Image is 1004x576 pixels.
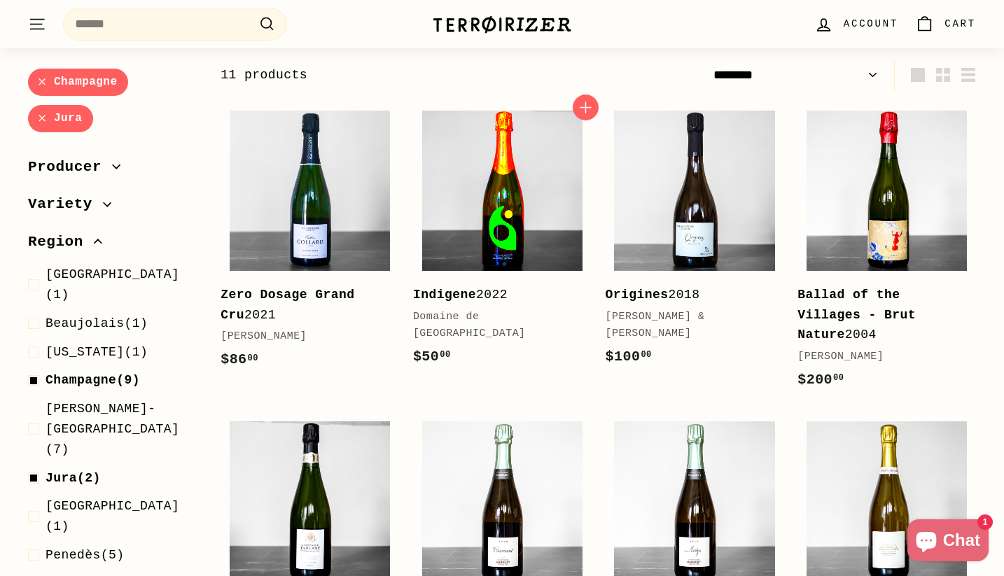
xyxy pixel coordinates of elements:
[46,342,148,363] span: (1)
[413,349,451,365] span: $50
[46,471,77,485] span: Jura
[606,285,770,305] div: 2018
[413,285,578,305] div: 2022
[221,101,399,386] a: Zero Dosage Grand Cru2021[PERSON_NAME]
[28,227,198,265] button: Region
[606,288,669,302] b: Origines
[606,309,770,342] div: [PERSON_NAME] & [PERSON_NAME]
[46,314,148,334] span: (1)
[907,3,984,45] a: Cart
[806,3,907,45] a: Account
[606,101,784,382] a: Origines2018[PERSON_NAME] & [PERSON_NAME]
[46,370,140,391] span: (9)
[28,155,112,178] span: Producer
[46,267,179,281] span: [GEOGRAPHIC_DATA]
[797,349,962,365] div: [PERSON_NAME]
[944,16,976,31] span: Cart
[46,402,179,436] span: [PERSON_NAME]-[GEOGRAPHIC_DATA]
[28,189,198,227] button: Variety
[797,372,844,388] span: $200
[221,285,385,325] div: 2021
[833,373,844,383] sup: 00
[797,101,976,405] a: Ballad of the Villages - Brut Nature2004[PERSON_NAME]
[248,353,258,363] sup: 00
[903,519,993,565] inbox-online-store-chat: Shopify online store chat
[28,151,198,189] button: Producer
[46,545,125,566] span: (5)
[641,350,651,360] sup: 00
[221,288,354,322] b: Zero Dosage Grand Cru
[413,288,476,302] b: Indigene
[797,288,916,342] b: Ballad of the Villages - Brut Nature
[221,328,385,345] div: [PERSON_NAME]
[46,468,101,489] span: (2)
[413,101,592,382] a: Indigene2022Domaine de [GEOGRAPHIC_DATA]
[797,285,962,345] div: 2004
[46,496,198,537] span: (1)
[221,65,598,85] div: 11 products
[221,351,258,367] span: $86
[413,309,578,342] div: Domaine de [GEOGRAPHIC_DATA]
[46,316,125,330] span: Beaujolais
[28,105,93,132] a: Jura
[844,16,898,31] span: Account
[606,349,652,365] span: $100
[46,399,198,459] span: (7)
[46,373,116,387] span: Champagne
[28,192,103,216] span: Variety
[46,345,125,359] span: [US_STATE]
[46,548,101,562] span: Penedès
[46,499,179,513] span: [GEOGRAPHIC_DATA]
[28,230,94,254] span: Region
[46,265,198,305] span: (1)
[28,69,128,96] a: Champagne
[440,350,450,360] sup: 00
